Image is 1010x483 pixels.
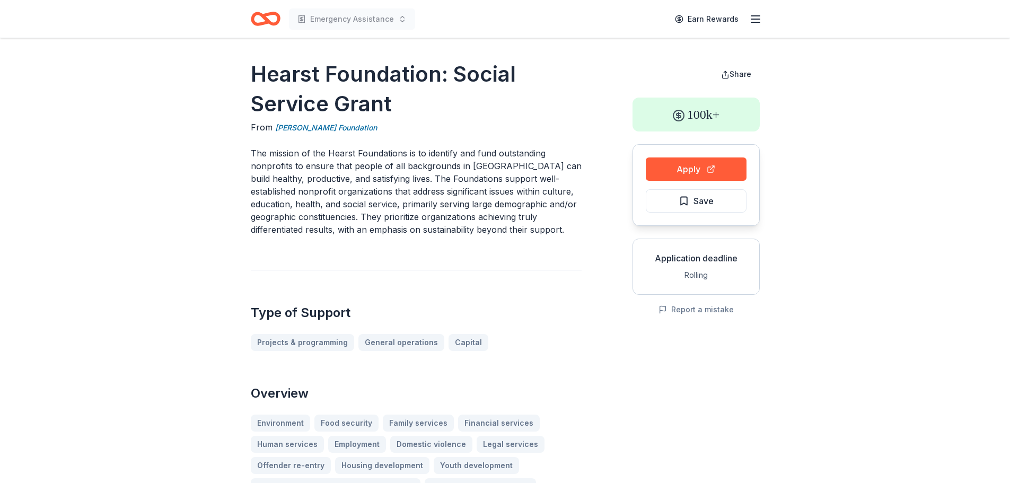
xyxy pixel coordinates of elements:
[646,157,746,181] button: Apply
[693,194,714,208] span: Save
[449,334,488,351] a: Capital
[251,121,582,134] div: From
[251,304,582,321] h2: Type of Support
[642,269,751,282] div: Rolling
[251,6,280,31] a: Home
[310,13,394,25] span: Emergency Assistance
[251,334,354,351] a: Projects & programming
[669,10,745,29] a: Earn Rewards
[730,69,751,78] span: Share
[358,334,444,351] a: General operations
[251,59,582,119] h1: Hearst Foundation: Social Service Grant
[633,98,760,131] div: 100k+
[251,385,582,402] h2: Overview
[658,303,734,316] button: Report a mistake
[646,189,746,213] button: Save
[251,147,582,236] p: The mission of the Hearst Foundations is to identify and fund outstanding nonprofits to ensure th...
[642,252,751,265] div: Application deadline
[275,121,377,134] a: [PERSON_NAME] Foundation
[713,64,760,85] button: Share
[289,8,415,30] button: Emergency Assistance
